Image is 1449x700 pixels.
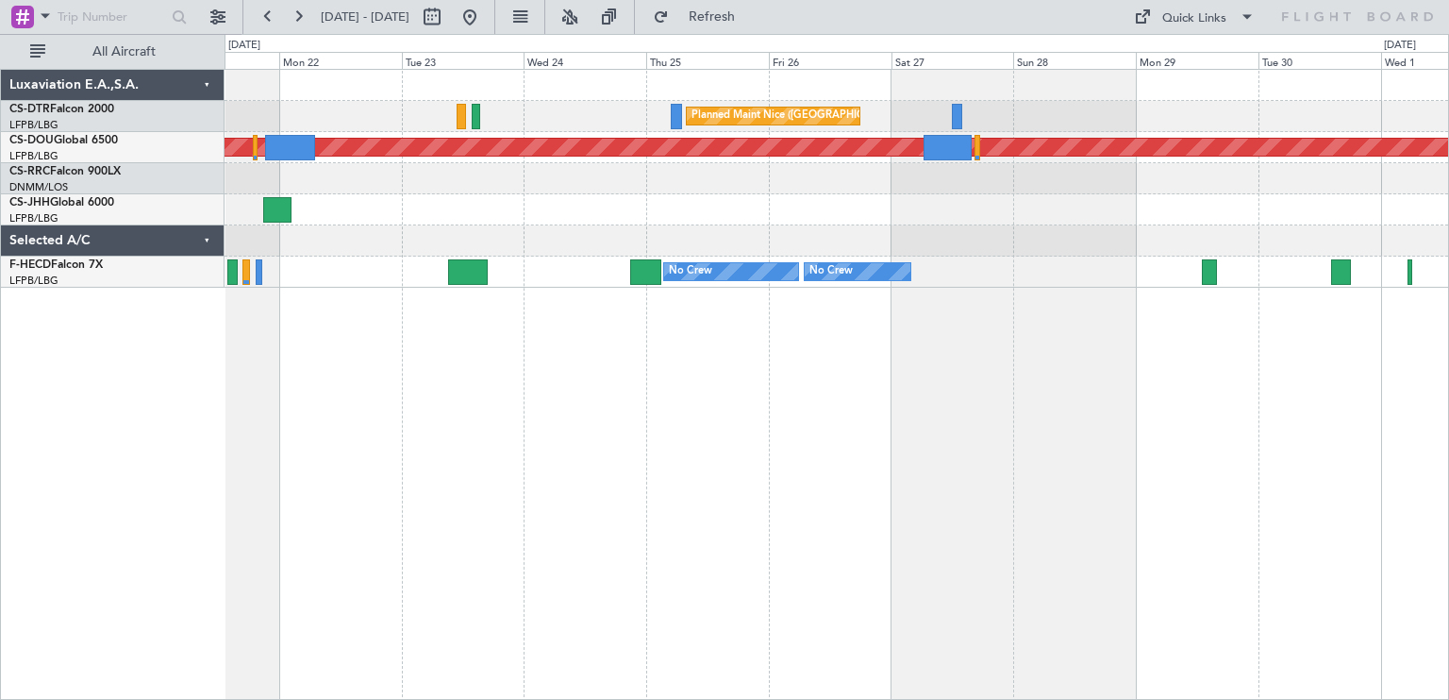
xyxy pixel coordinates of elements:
[673,10,752,24] span: Refresh
[9,149,58,163] a: LFPB/LBG
[1136,52,1258,69] div: Mon 29
[691,102,902,130] div: Planned Maint Nice ([GEOGRAPHIC_DATA])
[891,52,1014,69] div: Sat 27
[524,52,646,69] div: Wed 24
[1124,2,1264,32] button: Quick Links
[9,135,54,146] span: CS-DOU
[49,45,199,58] span: All Aircraft
[1162,9,1226,28] div: Quick Links
[321,8,409,25] span: [DATE] - [DATE]
[9,118,58,132] a: LFPB/LBG
[669,258,712,286] div: No Crew
[1258,52,1381,69] div: Tue 30
[21,37,205,67] button: All Aircraft
[646,52,769,69] div: Thu 25
[9,180,68,194] a: DNMM/LOS
[644,2,758,32] button: Refresh
[769,52,891,69] div: Fri 26
[9,135,118,146] a: CS-DOUGlobal 6500
[1013,52,1136,69] div: Sun 28
[809,258,853,286] div: No Crew
[9,104,114,115] a: CS-DTRFalcon 2000
[9,274,58,288] a: LFPB/LBG
[279,52,402,69] div: Mon 22
[9,259,103,271] a: F-HECDFalcon 7X
[9,104,50,115] span: CS-DTR
[9,211,58,225] a: LFPB/LBG
[9,166,121,177] a: CS-RRCFalcon 900LX
[58,3,166,31] input: Trip Number
[9,197,114,208] a: CS-JHHGlobal 6000
[9,166,50,177] span: CS-RRC
[9,259,51,271] span: F-HECD
[9,197,50,208] span: CS-JHH
[1384,38,1416,54] div: [DATE]
[402,52,525,69] div: Tue 23
[228,38,260,54] div: [DATE]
